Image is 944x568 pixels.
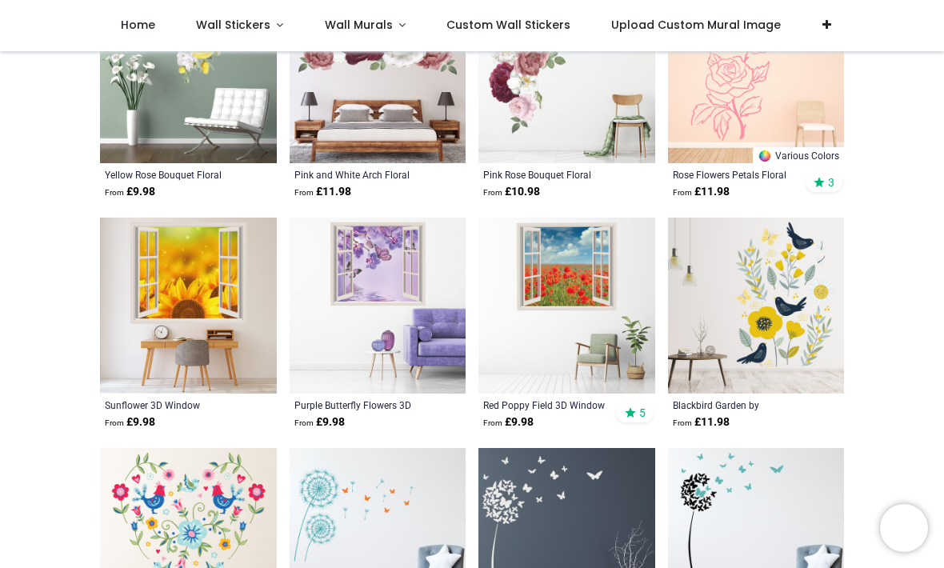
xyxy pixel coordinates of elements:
span: Wall Stickers [196,17,270,33]
span: From [294,418,314,427]
span: 3 [828,175,834,190]
span: From [673,188,692,197]
span: From [483,188,502,197]
img: Sunflower 3D Window Wall Sticker [100,218,277,394]
strong: £ 9.98 [483,414,534,430]
span: Wall Murals [325,17,393,33]
span: Custom Wall Stickers [446,17,570,33]
strong: £ 10.98 [483,184,540,200]
span: From [294,188,314,197]
img: Purple Butterfly Flowers 3D Window Wall Sticker [290,218,466,394]
span: From [483,418,502,427]
strong: £ 9.98 [105,184,155,200]
a: Red Poppy Field 3D Window [483,398,617,411]
img: Color Wheel [758,149,772,163]
a: Blackbird Garden by [PERSON_NAME] [673,398,806,411]
span: From [673,418,692,427]
span: Home [121,17,155,33]
a: Sunflower 3D Window [105,398,238,411]
strong: £ 11.98 [673,414,730,430]
a: Pink Rose Bouquet Floral [483,168,617,181]
span: From [105,418,124,427]
iframe: Brevo live chat [880,504,928,552]
span: Upload Custom Mural Image [611,17,781,33]
a: Pink and White Arch Floral [294,168,428,181]
a: Various Colors [753,147,844,163]
strong: £ 9.98 [105,414,155,430]
strong: £ 9.98 [294,414,345,430]
strong: £ 11.98 [673,184,730,200]
a: Rose Flowers Petals Floral [673,168,806,181]
img: Red Poppy Field 3D Window Wall Sticker [478,218,655,394]
span: 5 [639,406,646,420]
a: Yellow Rose Bouquet Floral [105,168,238,181]
span: From [105,188,124,197]
a: Purple Butterfly Flowers 3D Window [294,398,428,411]
strong: £ 11.98 [294,184,351,200]
img: Blackbird Garden Wall Sticker by Klara Hawkins [668,218,845,394]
